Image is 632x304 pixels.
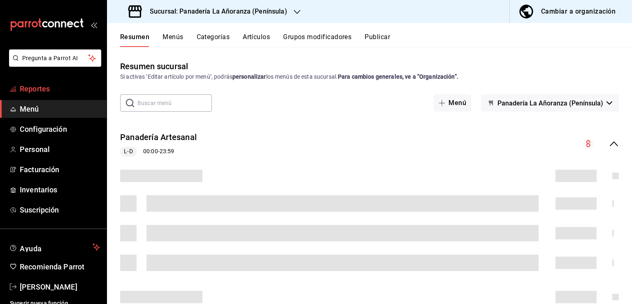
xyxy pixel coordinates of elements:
button: Publicar [365,33,390,47]
span: Facturación [20,164,100,175]
span: [PERSON_NAME] [20,281,100,292]
h3: Sucursal: Panadería La Añoranza (Península) [143,7,287,16]
span: Personal [20,144,100,155]
button: open_drawer_menu [91,21,97,28]
span: Pregunta a Parrot AI [22,54,88,63]
button: Grupos modificadores [283,33,351,47]
div: navigation tabs [120,33,632,47]
span: Ayuda [20,242,89,252]
button: Panadería La Añoranza (Península) [481,94,619,112]
span: Inventarios [20,184,100,195]
div: collapse-menu-row [107,125,632,163]
a: Pregunta a Parrot AI [6,60,101,68]
span: Panadería La Añoranza (Península) [497,99,603,107]
div: Cambiar a organización [541,6,616,17]
button: Panadería Artesanal [120,131,197,143]
button: Artículos [243,33,270,47]
span: L-D [121,147,136,156]
span: Reportes [20,83,100,94]
button: Categorías [197,33,230,47]
span: Menú [20,103,100,115]
button: Menú [434,94,471,112]
span: Recomienda Parrot [20,261,100,272]
strong: Para cambios generales, ve a “Organización”. [338,73,458,80]
div: Resumen sucursal [120,60,188,72]
strong: personalizar [232,73,266,80]
div: Si activas ‘Editar artículo por menú’, podrás los menús de esta sucursal. [120,72,619,81]
input: Buscar menú [137,95,212,111]
button: Menús [163,33,183,47]
div: 00:00 - 23:59 [120,147,197,157]
span: Configuración [20,124,100,135]
span: Suscripción [20,204,100,215]
button: Pregunta a Parrot AI [9,49,101,67]
button: Resumen [120,33,149,47]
